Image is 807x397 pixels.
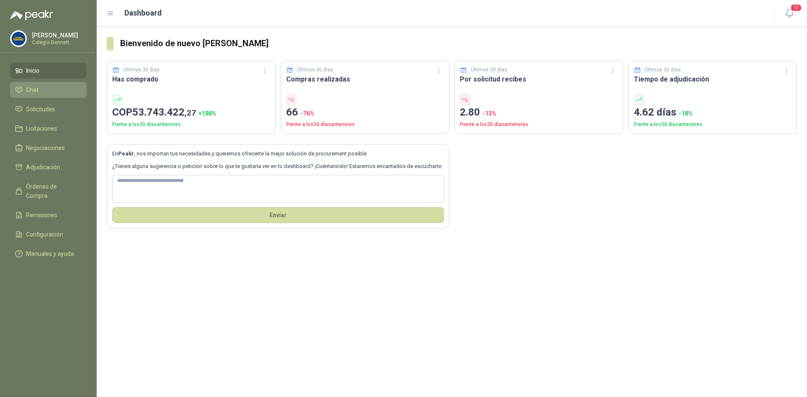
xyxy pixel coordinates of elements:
p: En , nos importan tus necesidades y queremos ofrecerte la mejor solución de procurement posible. [112,150,444,158]
p: Frente a los 30 días anteriores [286,121,444,129]
a: Configuración [10,226,87,242]
b: Peakr [118,150,134,157]
h3: Por solicitud recibes [460,74,618,84]
p: Frente a los 30 días anteriores [460,121,618,129]
p: Últimos 30 días [644,66,681,74]
span: ,27 [185,108,196,118]
button: Envíar [112,207,444,223]
a: Inicio [10,63,87,79]
img: Company Logo [11,31,26,47]
a: Negociaciones [10,140,87,156]
p: [PERSON_NAME] [32,32,84,38]
p: Frente a los 30 días anteriores [634,121,792,129]
h1: Dashboard [124,7,162,19]
span: -18 % [679,110,693,117]
span: Manuales y ayuda [26,249,74,258]
span: Solicitudes [26,105,55,114]
span: Órdenes de Compra [26,182,79,200]
h3: Bienvenido de nuevo [PERSON_NAME] [120,37,797,50]
h3: Has comprado [112,74,270,84]
h3: Tiempo de adjudicación [634,74,792,84]
img: Logo peakr [10,10,53,20]
span: Inicio [26,66,40,75]
p: Colegio Bennett [32,40,84,45]
p: 4.62 días [634,105,792,121]
span: -76 % [301,110,314,117]
span: Remisiones [26,210,57,220]
p: 2.80 [460,105,618,121]
p: Últimos 30 días [471,66,507,74]
p: Últimos 30 días [123,66,160,74]
p: 66 [286,105,444,121]
a: Adjudicación [10,159,87,175]
a: Chat [10,82,87,98]
span: -13 % [483,110,496,117]
span: + 188 % [198,110,216,117]
a: Órdenes de Compra [10,179,87,204]
a: Licitaciones [10,121,87,137]
h3: Compras realizadas [286,74,444,84]
span: Negociaciones [26,143,65,152]
a: Manuales y ayuda [10,246,87,262]
button: 12 [782,6,797,21]
a: Solicitudes [10,101,87,117]
span: Adjudicación [26,163,60,172]
span: Licitaciones [26,124,57,133]
span: Chat [26,85,39,95]
span: 12 [790,4,802,12]
span: 53.743.422 [132,106,196,118]
a: Remisiones [10,207,87,223]
span: Configuración [26,230,63,239]
p: COP [112,105,270,121]
p: ¿Tienes alguna sugerencia o petición sobre lo que te gustaría ver en tu dashboard? ¡Cuéntanoslo! ... [112,162,444,171]
p: Últimos 30 días [297,66,333,74]
p: Frente a los 30 días anteriores [112,121,270,129]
